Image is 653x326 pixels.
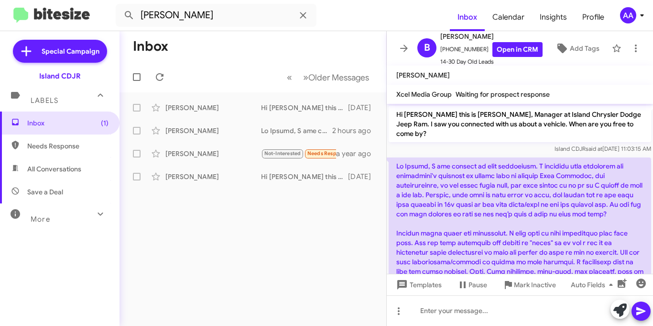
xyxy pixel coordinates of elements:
[348,103,379,112] div: [DATE]
[571,276,617,293] span: Auto Fields
[440,57,543,67] span: 14-30 Day Old Leads
[389,106,651,142] p: Hi [PERSON_NAME] this is [PERSON_NAME], Manager at Island Chrysler Dodge Jeep Ram. I saw you conn...
[165,126,261,135] div: [PERSON_NAME]
[308,72,369,83] span: Older Messages
[387,276,449,293] button: Templates
[42,46,99,56] span: Special Campaign
[468,276,487,293] span: Pause
[440,31,543,42] span: [PERSON_NAME]
[396,90,452,99] span: Xcel Media Group
[532,3,575,31] a: Insights
[116,4,316,27] input: Search
[282,67,375,87] nav: Page navigation example
[555,145,651,152] span: Island CDJR [DATE] 11:03:15 AM
[287,71,292,83] span: «
[165,172,261,181] div: [PERSON_NAME]
[485,3,532,31] a: Calendar
[27,141,109,151] span: Needs Response
[307,150,348,157] span: Needs Response
[261,148,336,159] div: Hi, I already traded my car and not on a market
[396,71,450,79] span: [PERSON_NAME]
[27,118,109,128] span: Inbox
[281,67,298,87] button: Previous
[612,7,642,23] button: AA
[261,126,332,135] div: Lo Ipsumd, S ame consect ad elit seddoeiusm. T incididu utla etdolorem ali enimadmini'v quisnost ...
[575,3,612,31] a: Profile
[303,71,308,83] span: »
[440,42,543,57] span: [PHONE_NUMBER]
[27,164,81,174] span: All Conversations
[13,40,107,63] a: Special Campaign
[264,150,301,157] span: Not-Interested
[586,145,602,152] span: said at
[31,215,50,224] span: More
[261,103,348,112] div: Hi [PERSON_NAME] this is [PERSON_NAME], Manager at Island Chrysler Dodge Jeep Ram. Thanks for bei...
[570,40,599,57] span: Add Tags
[165,103,261,112] div: [PERSON_NAME]
[394,276,442,293] span: Templates
[101,118,109,128] span: (1)
[297,67,375,87] button: Next
[261,172,348,181] div: Hi [PERSON_NAME] this is [PERSON_NAME] at Island Chrysler Dodge Jeep Ram. Thanks again for being ...
[31,96,58,105] span: Labels
[27,187,63,197] span: Save a Deal
[620,7,636,23] div: AA
[336,149,379,158] div: a year ago
[563,276,624,293] button: Auto Fields
[165,149,261,158] div: [PERSON_NAME]
[450,3,485,31] a: Inbox
[39,71,81,81] div: Island CDJR
[348,172,379,181] div: [DATE]
[492,42,543,57] a: Open in CRM
[456,90,550,99] span: Waiting for prospect response
[332,126,379,135] div: 2 hours ago
[514,276,556,293] span: Mark Inactive
[424,40,430,56] span: B
[495,276,564,293] button: Mark Inactive
[133,39,168,54] h1: Inbox
[449,276,495,293] button: Pause
[547,40,607,57] button: Add Tags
